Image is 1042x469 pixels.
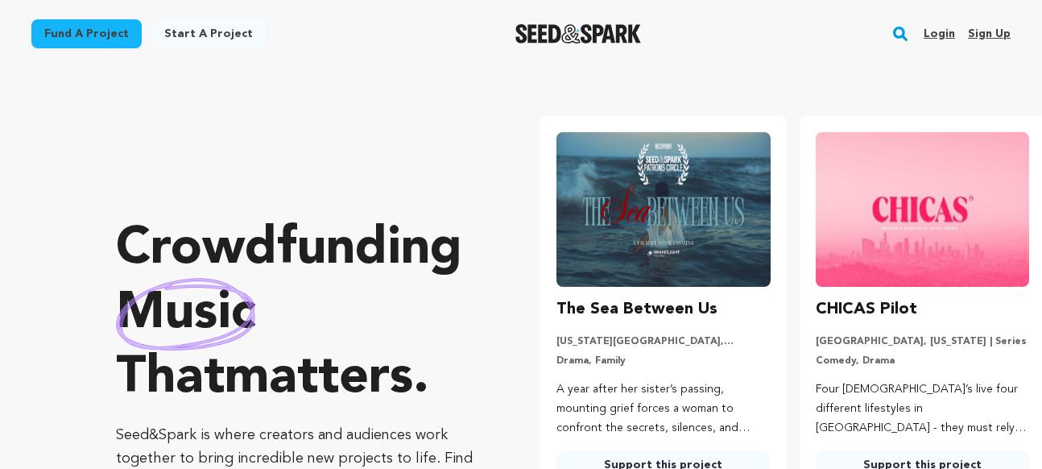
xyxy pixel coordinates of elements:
p: Drama, Family [556,355,770,367]
a: Seed&Spark Homepage [515,24,642,44]
p: Comedy, Drama [816,355,1029,367]
p: A year after her sister’s passing, mounting grief forces a woman to confront the secrets, silence... [556,380,770,438]
a: Fund a project [31,19,142,48]
p: Four [DEMOGRAPHIC_DATA]’s live four different lifestyles in [GEOGRAPHIC_DATA] - they must rely on... [816,380,1029,438]
a: Login [924,21,955,47]
h3: CHICAS Pilot [816,297,917,322]
img: CHICAS Pilot image [816,132,1029,287]
p: [GEOGRAPHIC_DATA], [US_STATE] | Series [816,335,1029,348]
span: matters [225,353,413,405]
h3: The Sea Between Us [556,297,717,322]
p: Crowdfunding that . [116,218,476,411]
a: Sign up [968,21,1011,47]
a: Start a project [151,19,266,48]
img: hand sketched image [116,278,255,350]
p: [US_STATE][GEOGRAPHIC_DATA], [US_STATE] | Film Short [556,335,770,348]
img: Seed&Spark Logo Dark Mode [515,24,642,44]
img: The Sea Between Us image [556,132,770,287]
